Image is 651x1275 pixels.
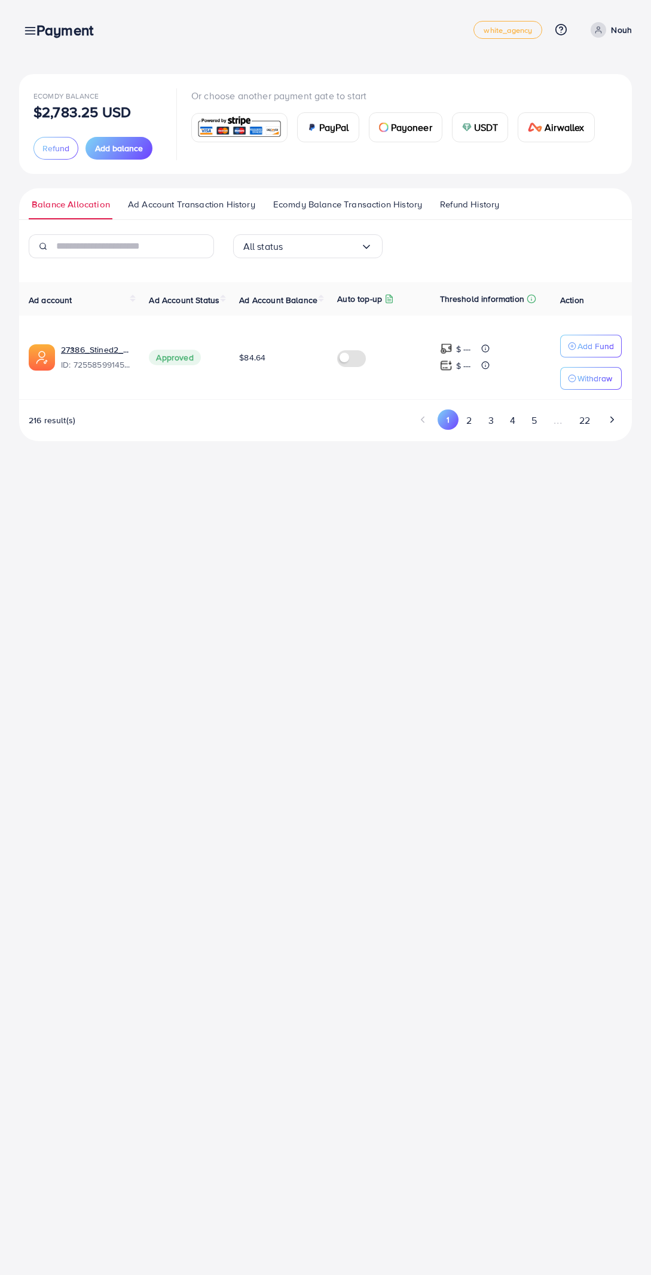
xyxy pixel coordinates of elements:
[29,344,55,371] img: ic-ads-acc.e4c84228.svg
[459,409,480,432] button: Go to page 2
[440,292,524,306] p: Threshold information
[528,123,542,132] img: card
[452,112,509,142] a: cardUSDT
[586,22,632,38] a: Nouh
[369,112,442,142] a: cardPayoneer
[456,359,471,373] p: $ ---
[61,344,130,371] div: <span class='underline'>27386_Stined2_1689386536925</span></br>7255859914541629442
[297,112,359,142] a: cardPayPal
[33,105,131,119] p: $2,783.25 USD
[149,350,200,365] span: Approved
[32,198,110,211] span: Balance Allocation
[273,198,422,211] span: Ecomdy Balance Transaction History
[379,123,389,132] img: card
[36,22,103,39] h3: Payment
[195,115,283,140] img: card
[440,198,499,211] span: Refund History
[243,237,283,256] span: All status
[128,198,255,211] span: Ad Account Transaction History
[480,409,502,432] button: Go to page 3
[85,137,152,160] button: Add balance
[239,351,265,363] span: $84.64
[518,112,594,142] a: cardAirwallex
[337,292,382,306] p: Auto top-up
[191,88,604,103] p: Or choose another payment gate to start
[413,409,622,432] ul: Pagination
[484,26,532,34] span: white_agency
[233,234,383,258] div: Search for option
[560,367,622,390] button: Withdraw
[239,294,317,306] span: Ad Account Balance
[29,414,75,426] span: 216 result(s)
[95,142,143,154] span: Add balance
[577,371,612,386] p: Withdraw
[456,342,471,356] p: $ ---
[61,359,130,371] span: ID: 7255859914541629442
[577,339,614,353] p: Add Fund
[502,409,523,432] button: Go to page 4
[319,120,349,134] span: PayPal
[473,21,542,39] a: white_agency
[560,335,622,357] button: Add Fund
[438,409,459,430] button: Go to page 1
[29,294,72,306] span: Ad account
[61,344,130,356] a: 27386_Stined2_1689386536925
[611,23,632,37] p: Nouh
[391,120,432,134] span: Payoneer
[33,91,99,101] span: Ecomdy Balance
[440,343,453,355] img: top-up amount
[149,294,219,306] span: Ad Account Status
[601,409,622,430] button: Go to next page
[523,409,545,432] button: Go to page 5
[474,120,499,134] span: USDT
[545,120,584,134] span: Airwallex
[440,359,453,372] img: top-up amount
[283,237,360,256] input: Search for option
[42,142,69,154] span: Refund
[462,123,472,132] img: card
[307,123,317,132] img: card
[191,113,288,142] a: card
[560,294,584,306] span: Action
[33,137,78,160] button: Refund
[600,1221,642,1266] iframe: Chat
[571,409,598,432] button: Go to page 22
